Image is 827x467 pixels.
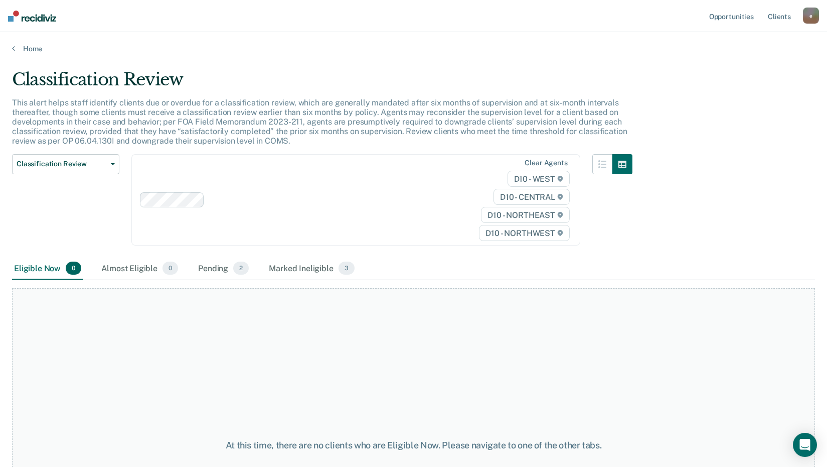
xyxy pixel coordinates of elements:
[12,258,83,280] div: Eligible Now0
[481,207,569,223] span: D10 - NORTHEAST
[12,98,627,146] p: This alert helps staff identify clients due or overdue for a classification review, which are gen...
[213,440,614,451] div: At this time, there are no clients who are Eligible Now. Please navigate to one of the other tabs.
[508,171,570,187] span: D10 - WEST
[803,8,819,24] button: e
[233,262,249,275] span: 2
[12,69,632,98] div: Classification Review
[162,262,178,275] span: 0
[8,11,56,22] img: Recidiviz
[17,160,107,168] span: Classification Review
[66,262,81,275] span: 0
[525,159,567,167] div: Clear agents
[267,258,357,280] div: Marked Ineligible3
[339,262,355,275] span: 3
[479,225,569,241] span: D10 - NORTHWEST
[493,189,570,205] span: D10 - CENTRAL
[12,154,119,174] button: Classification Review
[196,258,251,280] div: Pending2
[12,44,815,53] a: Home
[99,258,180,280] div: Almost Eligible0
[793,433,817,457] div: Open Intercom Messenger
